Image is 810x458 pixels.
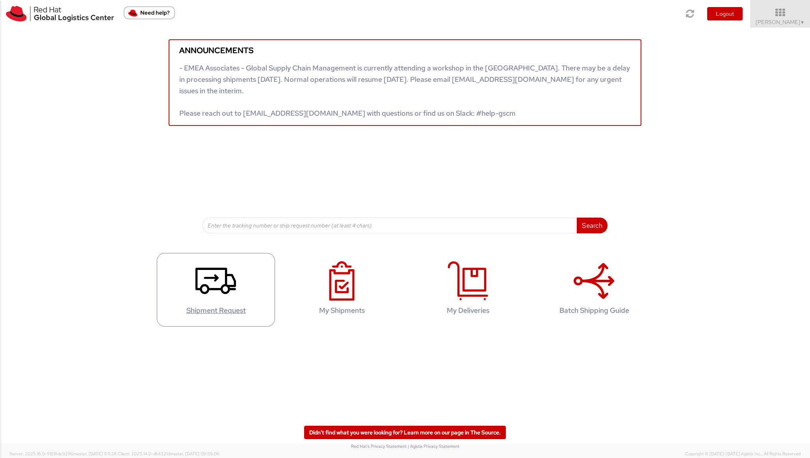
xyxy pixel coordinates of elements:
button: Logout [707,7,743,20]
a: Didn't find what you were looking for? Learn more on our page in The Source. [304,426,506,439]
a: My Shipments [283,253,401,327]
h5: Announcements [179,46,631,55]
a: | Agistix Privacy Statement [408,443,459,449]
button: Search [577,218,607,233]
span: ▼ [800,19,805,26]
h4: Shipment Request [165,307,267,314]
button: Need help? [124,6,175,19]
span: Client: 2025.14.0-db4321d [118,451,219,456]
img: rh-logistics-00dfa346123c4ec078e1.svg [6,6,114,22]
a: Announcements - EMEA Associates - Global Supply Chain Management is currently attending a worksho... [169,39,641,126]
h4: Batch Shipping Guide [543,307,645,314]
a: Shipment Request [157,253,275,327]
span: - EMEA Associates - Global Supply Chain Management is currently attending a workshop in the [GEOG... [179,63,630,118]
a: My Deliveries [409,253,527,327]
h4: My Deliveries [417,307,519,314]
input: Enter the tracking number or ship request number (at least 4 chars) [202,218,577,233]
h4: My Shipments [291,307,393,314]
span: [PERSON_NAME] [756,18,805,26]
span: master, [DATE] 09:59:06 [170,451,219,456]
a: Red Hat's Privacy Statement [351,443,407,449]
a: Batch Shipping Guide [535,253,653,327]
span: Copyright © [DATE]-[DATE] Agistix Inc., All Rights Reserved [685,451,801,457]
span: master, [DATE] 11:11:28 [73,451,117,456]
span: Server: 2025.16.0-91816dc9296 [9,451,117,456]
